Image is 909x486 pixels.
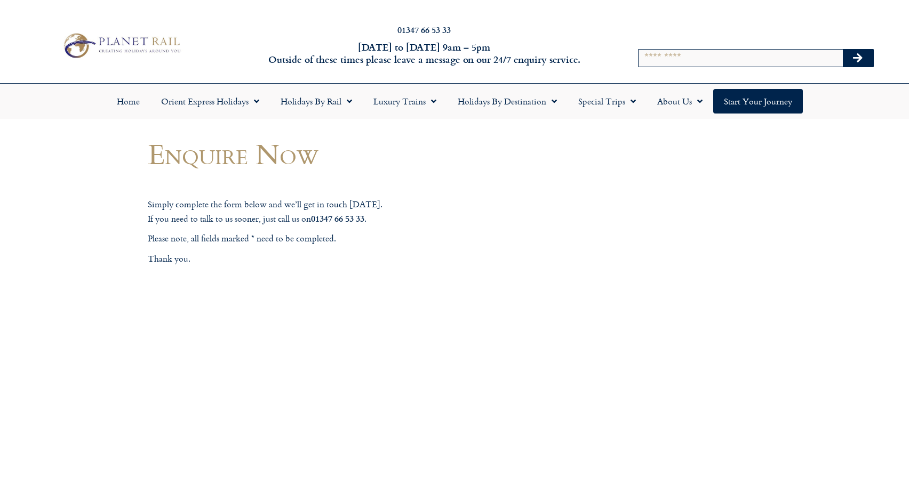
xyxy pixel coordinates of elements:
[363,89,447,114] a: Luxury Trains
[148,252,548,266] p: Thank you.
[59,30,184,61] img: Planet Rail Train Holidays Logo
[843,50,874,67] button: Search
[568,89,647,114] a: Special Trips
[397,23,451,36] a: 01347 66 53 33
[245,41,603,66] h6: [DATE] to [DATE] 9am – 5pm Outside of these times please leave a message on our 24/7 enquiry serv...
[447,89,568,114] a: Holidays by Destination
[148,138,548,169] h1: Enquire Now
[713,89,803,114] a: Start your Journey
[150,89,270,114] a: Orient Express Holidays
[270,89,363,114] a: Holidays by Rail
[148,198,548,225] p: Simply complete the form below and we’ll get in touch [DATE]. If you need to talk to us sooner, j...
[148,232,548,246] p: Please note, all fields marked * need to be completed.
[5,89,904,114] nav: Menu
[311,212,364,224] strong: 01347 66 53 33
[106,89,150,114] a: Home
[647,89,713,114] a: About Us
